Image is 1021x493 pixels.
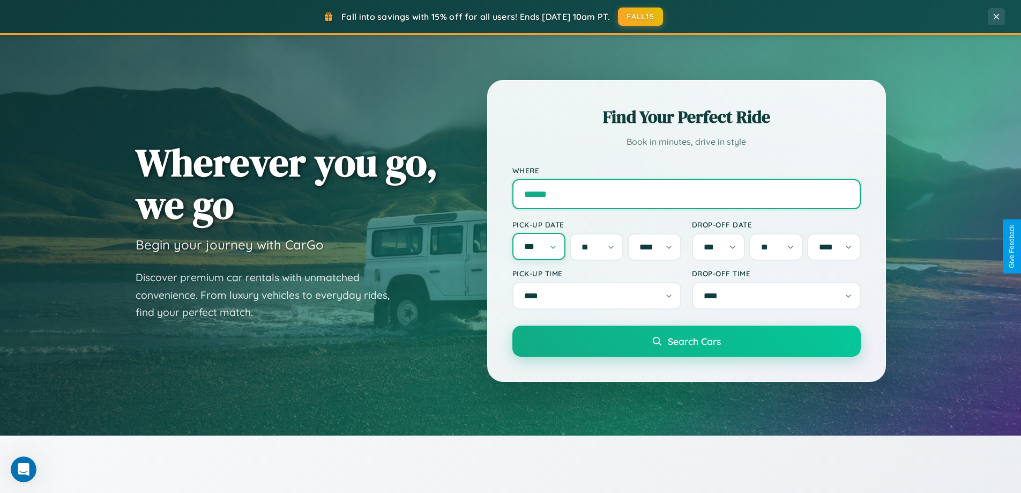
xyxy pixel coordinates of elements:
[136,269,404,321] p: Discover premium car rentals with unmatched convenience. From luxury vehicles to everyday rides, ...
[618,8,663,26] button: FALL15
[136,141,438,226] h1: Wherever you go, we go
[11,457,36,482] iframe: Intercom live chat
[692,269,861,278] label: Drop-off Time
[512,166,861,175] label: Where
[512,220,681,229] label: Pick-up Date
[512,269,681,278] label: Pick-up Time
[341,11,610,22] span: Fall into savings with 15% off for all users! Ends [DATE] 10am PT.
[668,335,721,347] span: Search Cars
[512,326,861,357] button: Search Cars
[692,220,861,229] label: Drop-off Date
[512,134,861,150] p: Book in minutes, drive in style
[1008,225,1016,268] div: Give Feedback
[136,237,324,253] h3: Begin your journey with CarGo
[512,105,861,129] h2: Find Your Perfect Ride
